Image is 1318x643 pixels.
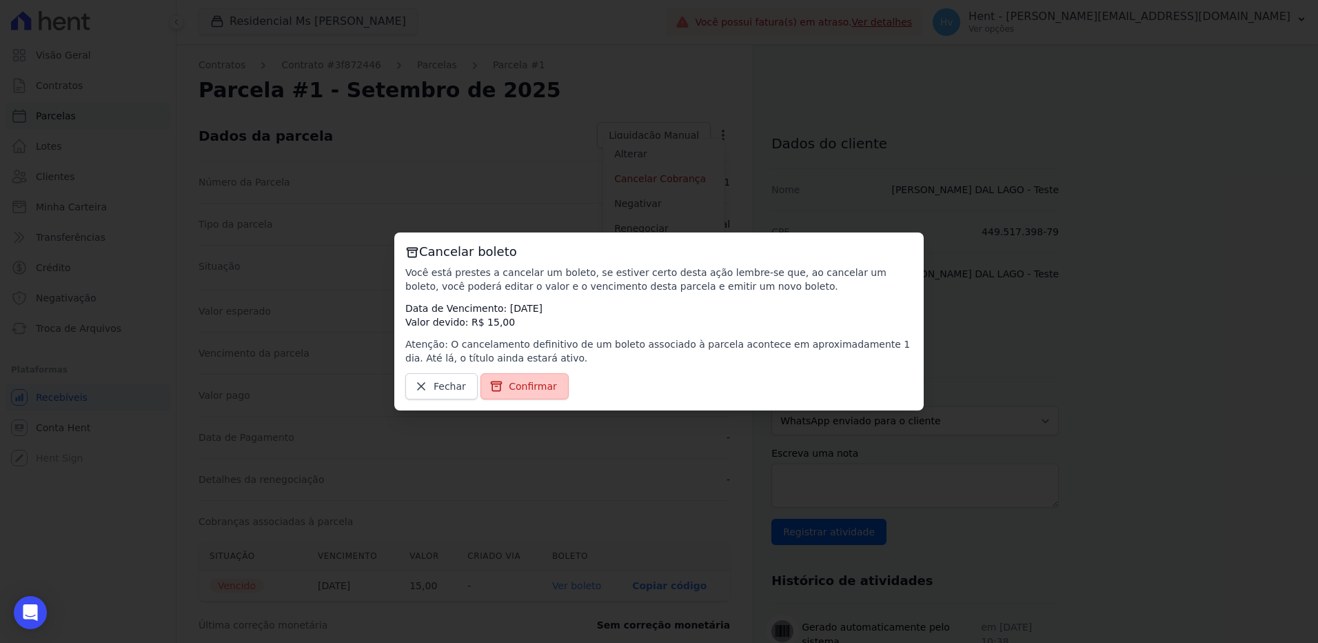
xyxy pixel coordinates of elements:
a: Confirmar [480,373,569,399]
a: Fechar [405,373,478,399]
p: Você está prestes a cancelar um boleto, se estiver certo desta ação lembre-se que, ao cancelar um... [405,266,913,293]
h3: Cancelar boleto [405,244,913,260]
div: Open Intercom Messenger [14,596,47,629]
p: Data de Vencimento: [DATE] Valor devido: R$ 15,00 [405,301,913,329]
span: Confirmar [509,379,557,393]
span: Fechar [434,379,466,393]
p: Atenção: O cancelamento definitivo de um boleto associado à parcela acontece em aproximadamente 1... [405,337,913,365]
